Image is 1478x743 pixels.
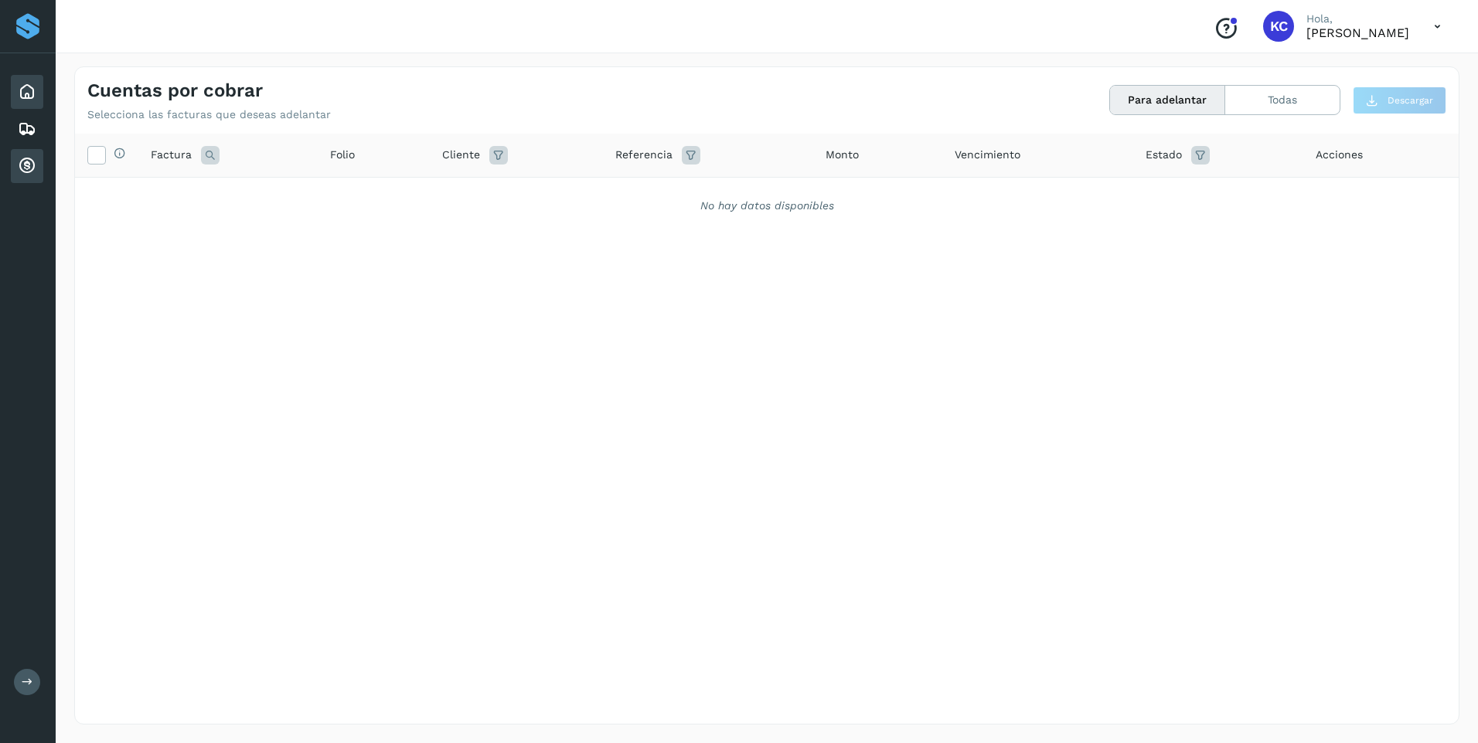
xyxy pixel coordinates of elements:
span: Monto [826,147,859,163]
button: Descargar [1353,87,1446,114]
div: No hay datos disponibles [95,198,1439,214]
span: Estado [1146,147,1182,163]
div: Embarques [11,112,43,146]
button: Todas [1225,86,1340,114]
span: Vencimiento [955,147,1020,163]
span: Cliente [442,147,480,163]
p: Selecciona las facturas que deseas adelantar [87,108,331,121]
p: Hola, [1306,12,1409,25]
div: Inicio [11,75,43,109]
div: Cuentas por cobrar [11,149,43,183]
span: Folio [330,147,355,163]
span: Descargar [1388,93,1433,107]
span: Factura [151,147,192,163]
button: Para adelantar [1110,86,1225,114]
span: Acciones [1316,147,1363,163]
p: Karim Canchola Ceballos [1306,25,1409,40]
h4: Cuentas por cobrar [87,80,263,102]
span: Referencia [615,147,673,163]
